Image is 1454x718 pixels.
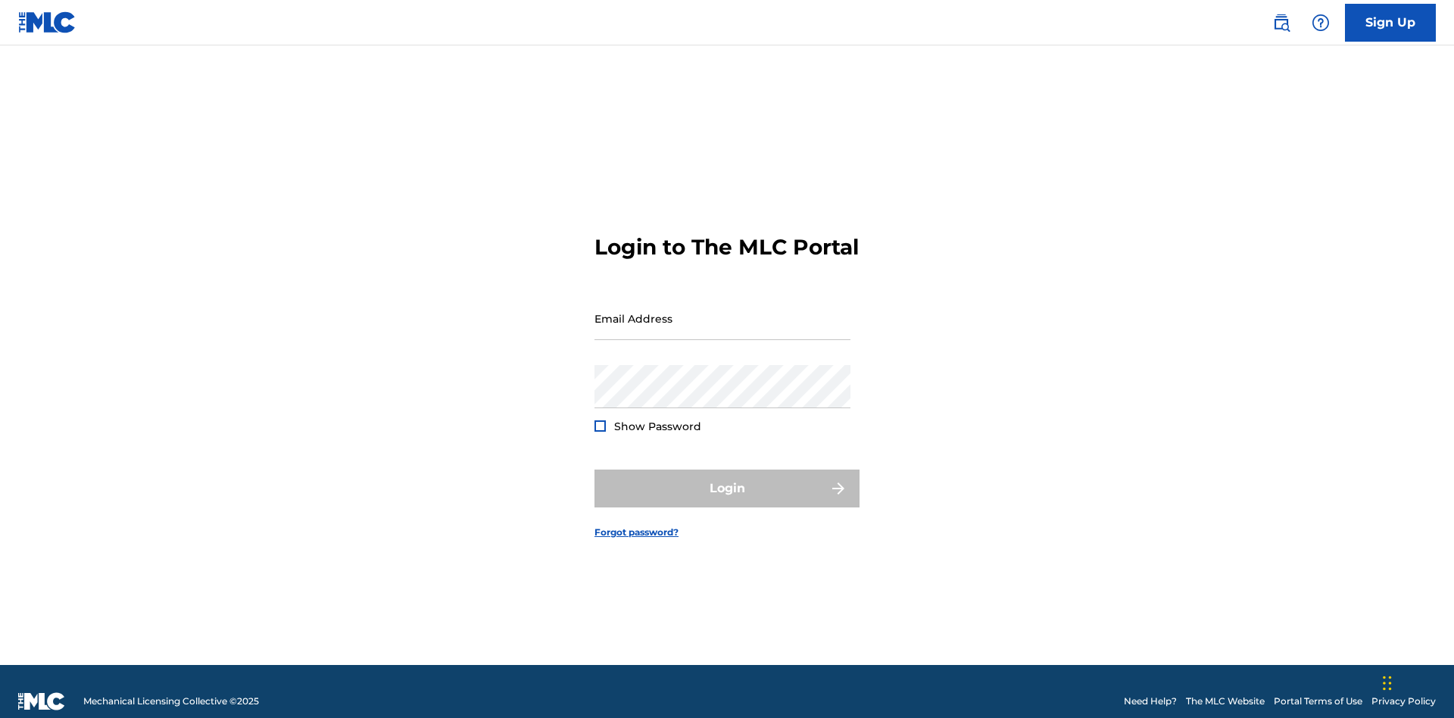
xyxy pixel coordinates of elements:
[1371,695,1436,708] a: Privacy Policy
[1186,695,1265,708] a: The MLC Website
[1124,695,1177,708] a: Need Help?
[83,695,259,708] span: Mechanical Licensing Collective © 2025
[594,234,859,261] h3: Login to The MLC Portal
[1306,8,1336,38] div: Help
[1266,8,1296,38] a: Public Search
[1345,4,1436,42] a: Sign Up
[1378,645,1454,718] iframe: Chat Widget
[1274,695,1362,708] a: Portal Terms of Use
[18,11,76,33] img: MLC Logo
[1312,14,1330,32] img: help
[1383,660,1392,706] div: Drag
[614,420,701,433] span: Show Password
[1272,14,1290,32] img: search
[18,692,65,710] img: logo
[594,526,679,539] a: Forgot password?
